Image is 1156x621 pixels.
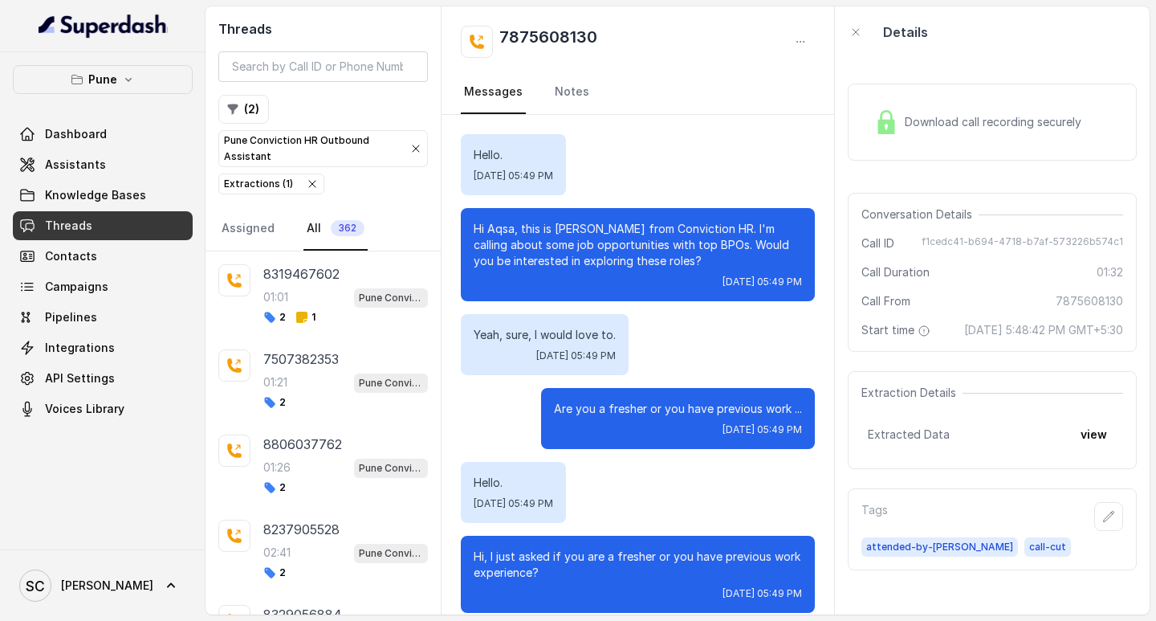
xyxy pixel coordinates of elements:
div: Extractions ( 1 ) [224,176,293,192]
p: 02:41 [263,545,291,561]
p: 7507382353 [263,349,339,369]
p: Pune Conviction HR Outbound Assistant [224,133,397,165]
p: 01:01 [263,289,288,305]
p: Pune Conviction HR Outbound Assistant [359,460,423,476]
p: Pune Conviction HR Outbound Assistant [359,290,423,306]
a: [PERSON_NAME] [13,563,193,608]
span: Extracted Data [868,427,950,443]
span: 2 [263,481,286,494]
a: API Settings [13,364,193,393]
span: 362 [331,220,364,236]
span: [DATE] 05:49 PM [474,497,553,510]
img: Lock Icon [874,110,898,134]
p: Details [883,22,928,42]
span: [DATE] 05:49 PM [536,349,616,362]
button: Extractions (1) [218,174,324,194]
button: view [1071,420,1117,449]
span: 2 [263,566,286,579]
p: 8806037762 [263,435,342,454]
span: Call ID [861,235,894,251]
span: Dashboard [45,126,107,142]
button: (2) [218,95,269,124]
span: [DATE] 5:48:42 PM GMT+5:30 [964,322,1123,338]
a: Integrations [13,333,193,362]
span: Contacts [45,248,97,264]
span: f1cedc41-b694-4718-b7af-573226b574c1 [922,235,1123,251]
p: Hi, I just asked if you are a fresher or you have previous work experience? [474,549,802,581]
span: Start time [861,322,934,338]
p: 8237905528 [263,520,340,539]
p: Hello. [474,147,553,163]
p: Pune Conviction HR Outbound Assistant [359,375,423,391]
p: Hello. [474,475,553,491]
span: Call From [861,293,910,309]
span: Extraction Details [861,385,963,401]
span: Integrations [45,340,115,356]
button: Pune Conviction HR Outbound Assistant [218,130,428,167]
span: call-cut [1024,537,1071,557]
text: SC [26,578,45,594]
span: 7875608130 [1056,293,1123,309]
button: Pune [13,65,193,94]
span: 2 [263,311,286,324]
img: light.svg [39,13,168,39]
a: Messages [461,71,526,114]
p: 8319467602 [263,264,340,284]
a: Assistants [13,150,193,179]
span: Voices Library [45,401,124,417]
span: Threads [45,218,92,234]
p: 01:26 [263,460,291,476]
span: Download call recording securely [905,114,1088,130]
p: Pune [88,70,117,89]
nav: Tabs [461,71,815,114]
span: Conversation Details [861,206,979,223]
span: API Settings [45,370,115,386]
a: Campaigns [13,272,193,301]
a: Notes [552,71,592,114]
p: Pune Conviction HR Outbound Assistant [359,545,423,562]
a: Threads [13,211,193,240]
span: [DATE] 05:49 PM [722,587,802,600]
a: Dashboard [13,120,193,149]
span: Assistants [45,157,106,173]
p: Hi Aqsa, this is [PERSON_NAME] from Conviction HR. I'm calling about some job opportunities with ... [474,221,802,269]
a: Contacts [13,242,193,271]
a: Pipelines [13,303,193,332]
h2: Threads [218,19,428,39]
span: 1 [295,311,315,324]
span: Knowledge Bases [45,187,146,203]
input: Search by Call ID or Phone Number [218,51,428,82]
span: [DATE] 05:49 PM [722,276,802,288]
span: Pipelines [45,309,97,325]
span: [PERSON_NAME] [61,578,153,594]
span: [DATE] 05:49 PM [722,423,802,436]
p: 01:21 [263,374,287,390]
a: Assigned [218,207,278,251]
h2: 7875608130 [499,26,597,58]
p: Are you a fresher or you have previous work ... [554,401,802,417]
span: 2 [263,396,286,409]
span: [DATE] 05:49 PM [474,170,553,182]
span: Campaigns [45,279,108,295]
span: 01:32 [1097,264,1123,280]
span: attended-by-[PERSON_NAME] [861,537,1018,557]
p: Tags [861,502,888,531]
nav: Tabs [218,207,428,251]
a: All362 [303,207,368,251]
p: Yeah, sure, I would love to. [474,327,616,343]
span: Call Duration [861,264,930,280]
a: Knowledge Bases [13,181,193,210]
a: Voices Library [13,394,193,423]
